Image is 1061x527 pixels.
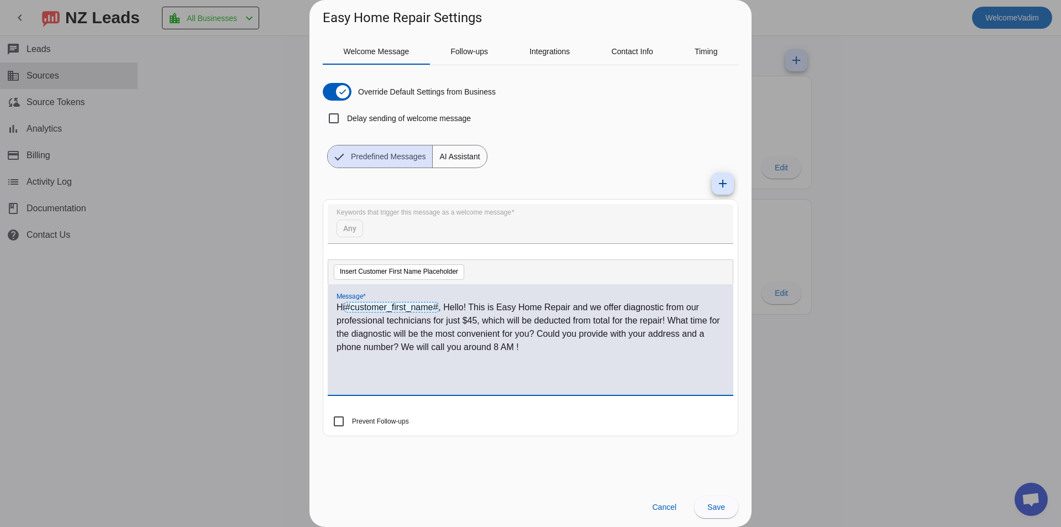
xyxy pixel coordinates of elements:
label: Override Default Settings from Business [356,86,496,97]
button: Insert Customer First Name Placeholder [334,264,464,280]
span: #customer_first_name# [345,302,438,312]
span: Predefined Messages [344,145,432,168]
p: Hi , Hello! This is Easy Home Repair and we offer diagnostic from our professional technicians fo... [337,301,724,354]
mat-icon: add [716,177,729,190]
span: Cancel [652,503,676,512]
span: AI Assistant [433,145,486,168]
span: Follow-ups [450,48,488,55]
label: Prevent Follow-ups [350,416,409,427]
button: Save [694,496,738,518]
span: Timing [695,48,718,55]
label: Delay sending of welcome message [345,113,471,124]
h1: Easy Home Repair Settings [323,9,482,27]
span: Integrations [529,48,570,55]
span: Contact Info [611,48,653,55]
span: Save [707,503,725,512]
button: Cancel [643,496,685,518]
mat-label: Keywords that trigger this message as a welcome message [337,209,511,216]
span: Welcome Message [344,48,409,55]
